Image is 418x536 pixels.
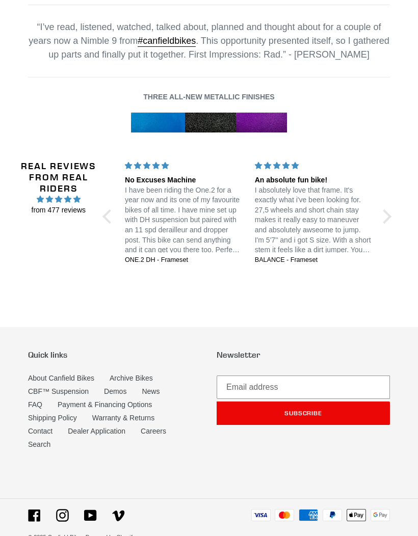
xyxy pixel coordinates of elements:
a: Search [28,440,50,448]
input: Email address [217,376,390,399]
span: . This opportunity presented itself, so I gathered up parts and finally put it together. First Im... [48,36,389,60]
a: Demos [104,387,126,395]
div: 5 stars [125,160,243,171]
div: An absolute fun bike! [255,175,373,185]
p: I absolutely love that frame. It's exactly what i've been looking for. 27,5 wheels and short chai... [255,185,373,255]
a: BALANCE - Frameset [255,256,373,265]
div: 5 stars [255,160,373,171]
p: I have been riding the One.2 for a year now and its one of my favourite bikes of all time. I have... [125,185,243,255]
a: News [142,387,160,395]
a: About Canfield Bikes [28,374,94,382]
button: Subscribe [217,401,390,425]
span: Subscribe [284,409,323,417]
p: Quick links [28,350,201,360]
a: FAQ [28,400,42,409]
a: CBF™ Suspension [28,387,89,395]
a: Dealer Application [68,427,125,435]
a: #canfieldbikes [138,36,196,47]
strong: THREE ALL-NEW METALLIC FINISHES [143,93,274,101]
a: Shipping Policy [28,414,77,422]
span: 4.96 stars [21,194,96,205]
a: Contact [28,427,53,435]
a: Archive Bikes [110,374,153,382]
span: “I’ve read, listened, watched, talked about, planned and thought about for a couple of years now ... [29,22,381,46]
a: ONE.2 DH - Frameset [125,256,243,265]
a: Payment & Financing Options [58,400,152,409]
span: from 477 reviews [21,205,96,216]
h2: Real Reviews from Real Riders [21,160,96,194]
div: No Excuses Machine [125,175,243,185]
p: Newsletter [217,350,390,360]
a: Warranty & Returns [92,414,154,422]
a: Careers [141,427,166,435]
